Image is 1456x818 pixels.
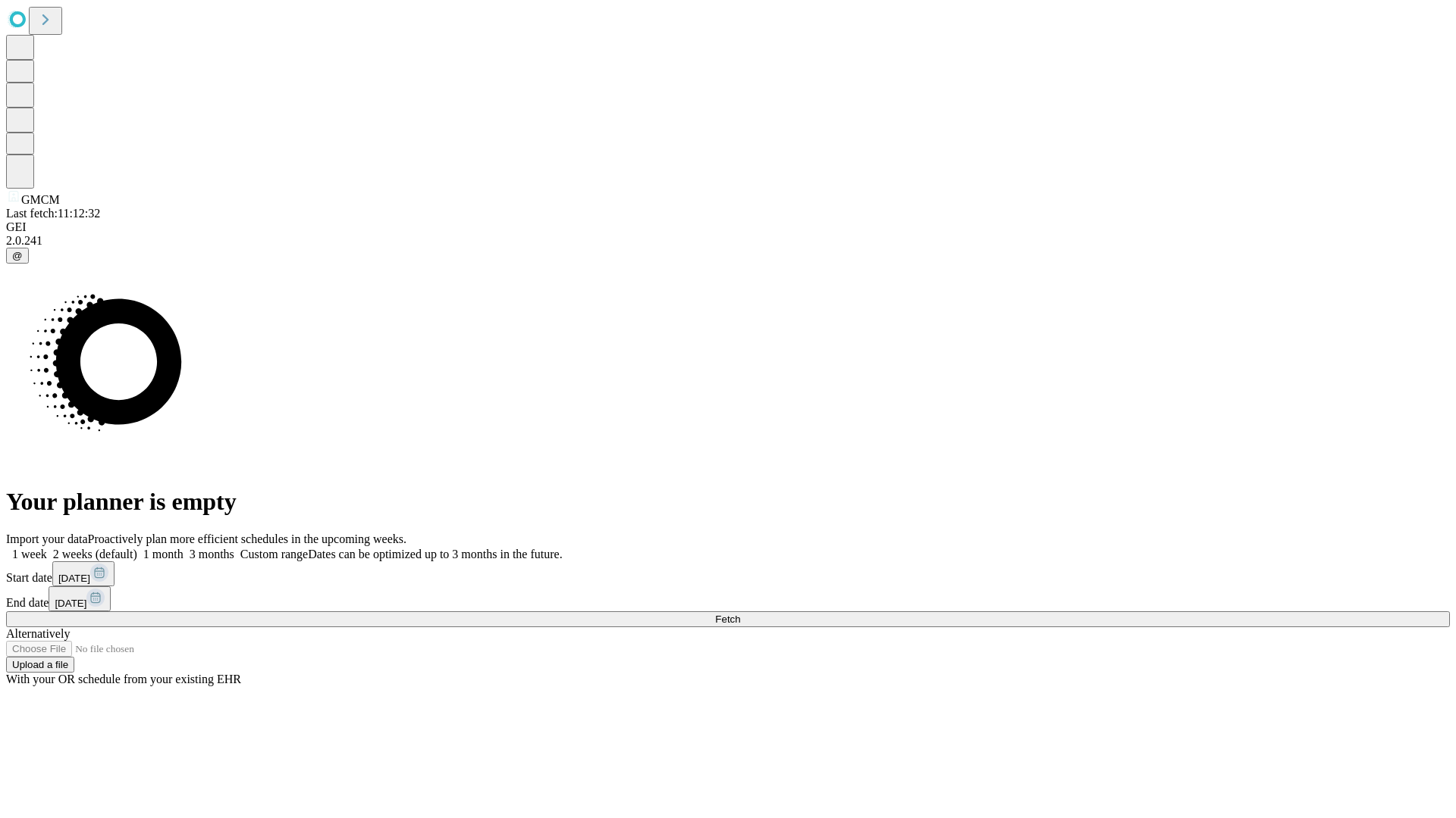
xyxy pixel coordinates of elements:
[21,193,60,206] span: GMCM
[240,548,308,560] span: Custom range
[308,548,562,560] span: Dates can be optimized up to 3 months in the future.
[55,598,86,609] span: [DATE]
[12,250,23,261] span: @
[52,561,115,586] button: [DATE]
[6,561,1450,586] div: Start date
[190,548,234,560] span: 3 months
[12,548,47,560] span: 1 week
[6,207,100,220] span: Last fetch: 11:12:32
[58,573,90,584] span: [DATE]
[6,488,1450,516] h1: Your planner is empty
[6,234,1450,248] div: 2.0.241
[53,548,137,560] span: 2 weeks (default)
[6,657,74,673] button: Upload a file
[6,248,29,264] button: @
[6,627,70,640] span: Alternatively
[6,532,88,545] span: Import your data
[143,548,184,560] span: 1 month
[715,613,740,625] span: Fetch
[6,673,241,685] span: With your OR schedule from your existing EHR
[49,586,111,611] button: [DATE]
[88,532,406,545] span: Proactively plan more efficient schedules in the upcoming weeks.
[6,611,1450,627] button: Fetch
[6,220,1450,234] div: GEI
[6,586,1450,611] div: End date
